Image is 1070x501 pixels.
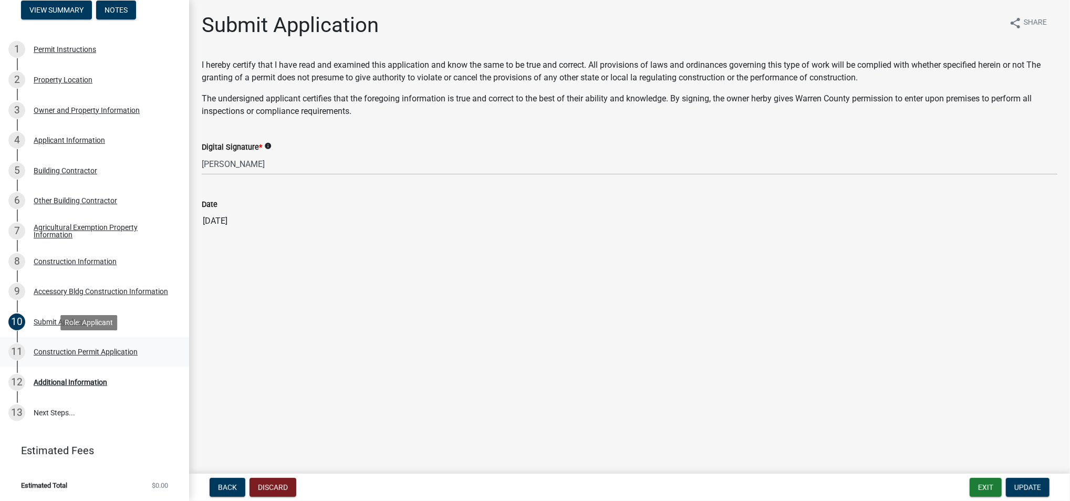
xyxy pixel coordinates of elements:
button: Exit [970,478,1002,497]
div: Submit Application [34,318,95,326]
span: Estimated Total [21,482,67,489]
div: Role: Applicant [60,315,117,330]
div: 7 [8,223,25,239]
div: Additional Information [34,379,107,386]
div: 13 [8,404,25,421]
p: I hereby certify that I have read and examined this application and know the same to be true and ... [202,59,1057,84]
button: Update [1006,478,1050,497]
p: The undersigned applicant certifies that the foregoing information is true and correct to the bes... [202,92,1057,118]
span: $0.00 [152,482,168,489]
div: 3 [8,102,25,119]
i: share [1009,17,1022,29]
wm-modal-confirm: Summary [21,6,92,15]
label: Date [202,201,217,208]
div: Permit Instructions [34,46,96,53]
div: 5 [8,162,25,179]
div: Property Location [34,76,92,83]
div: 8 [8,253,25,270]
button: shareShare [1001,13,1055,33]
div: Agricultural Exemption Property Information [34,224,172,238]
button: View Summary [21,1,92,19]
button: Back [210,478,245,497]
button: Notes [96,1,136,19]
button: Discard [250,478,296,497]
i: info [264,142,272,150]
div: Construction Information [34,258,117,265]
div: Construction Permit Application [34,348,138,356]
div: Other Building Contractor [34,197,117,204]
div: 11 [8,343,25,360]
div: 1 [8,41,25,58]
div: 4 [8,132,25,149]
a: Estimated Fees [8,440,172,461]
div: Owner and Property Information [34,107,140,114]
span: Update [1014,483,1041,492]
span: Share [1024,17,1047,29]
div: 12 [8,374,25,391]
div: Accessory Bldg Construction Information [34,288,168,295]
div: Building Contractor [34,167,97,174]
div: 6 [8,192,25,209]
div: 2 [8,71,25,88]
wm-modal-confirm: Notes [96,6,136,15]
div: 10 [8,314,25,330]
h1: Submit Application [202,13,379,38]
span: Back [218,483,237,492]
div: Applicant Information [34,137,105,144]
div: 9 [8,283,25,300]
label: Digital Signature [202,144,262,151]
